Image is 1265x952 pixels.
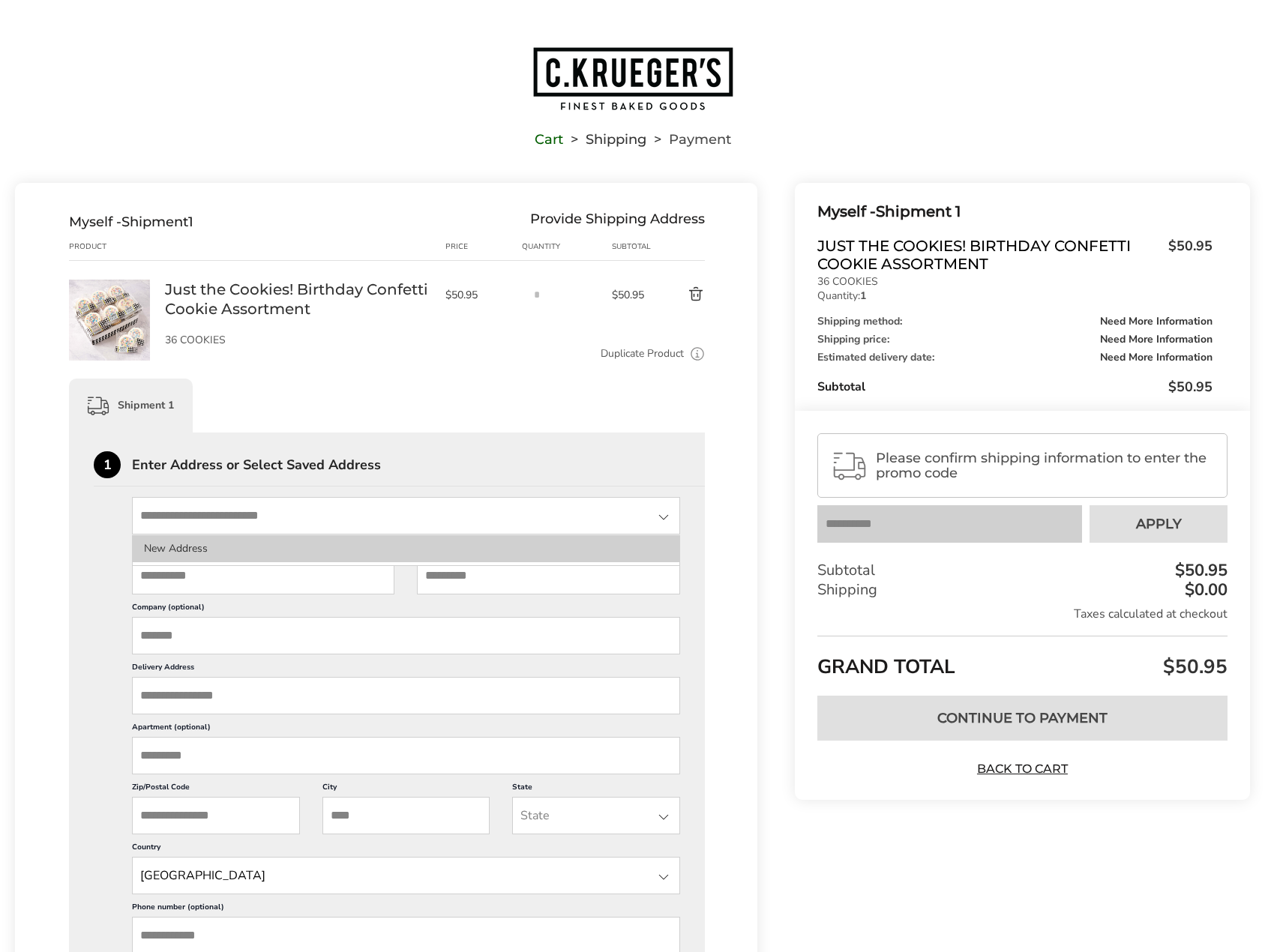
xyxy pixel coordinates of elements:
a: Just the Cookies! Birthday Confetti Cookie Assortment [165,280,430,319]
span: Payment [669,134,731,145]
strong: 1 [860,289,866,303]
p: 36 COOKIES [817,277,1213,287]
span: Apply [1136,517,1182,531]
input: Quantity input [522,280,552,310]
a: Back to Cart [970,761,1075,777]
label: Apartment (optional) [132,722,680,737]
a: Cart [535,134,563,145]
input: State [132,497,680,534]
span: Need More Information [1100,334,1213,345]
div: Taxes calculated at checkout [817,606,1228,622]
div: Enter Address or Select Saved Address [132,458,705,472]
label: City [322,782,490,797]
div: Price [445,241,521,253]
p: 36 COOKIES [165,335,430,346]
label: Zip/Postal Code [132,782,300,797]
div: Subtotal [817,561,1228,580]
div: Product [69,241,165,253]
input: ZIP [132,797,300,834]
span: $50.95 [445,288,514,302]
div: GRAND TOTAL [817,636,1228,684]
label: Phone number (optional) [132,902,680,917]
label: Company (optional) [132,602,680,617]
li: New Address [133,535,679,562]
a: Just the Cookies! Birthday Confetti Cookie Assortment$50.95 [817,237,1213,273]
div: $0.00 [1181,582,1228,598]
div: 1 [94,451,121,478]
span: $50.95 [1168,378,1213,396]
input: Apartment [132,737,680,774]
input: Delivery Address [132,677,680,714]
div: Shipping [817,580,1228,600]
span: Myself - [817,202,876,220]
div: Shipment 1 [817,199,1213,224]
div: Shipping price: [817,334,1213,345]
label: State [512,782,680,797]
span: Please confirm shipping information to enter the promo code [876,451,1214,480]
input: State [512,797,680,834]
label: Country [132,842,680,857]
div: Shipment [69,214,193,230]
span: Myself - [69,214,121,230]
a: Go to home page [15,46,1250,112]
button: Apply [1090,505,1228,543]
span: Need More Information [1100,316,1213,327]
button: Delete product [654,286,705,304]
li: Shipping [563,134,646,145]
span: Need More Information [1100,352,1213,363]
span: $50.95 [1159,654,1228,680]
a: Just the Cookies! Birthday Confetti Cookie Assortment [69,279,150,293]
div: $50.95 [1171,562,1228,579]
div: Provide Shipping Address [530,214,705,230]
div: Subtotal [817,378,1213,396]
span: $50.95 [612,288,654,302]
button: Continue to Payment [817,696,1228,741]
input: City [322,797,490,834]
span: Just the Cookies! Birthday Confetti Cookie Assortment [817,237,1161,273]
div: Shipment 1 [69,379,193,433]
span: 1 [188,214,193,230]
img: C.KRUEGER'S [532,46,734,112]
div: Estimated delivery date: [817,352,1213,363]
div: Subtotal [612,241,654,253]
input: First Name [132,557,394,594]
label: Delivery Address [132,662,680,677]
a: Duplicate Product [601,346,684,362]
div: Quantity [522,241,612,253]
span: $50.95 [1161,237,1213,269]
input: Last Name [417,557,679,594]
p: Quantity: [817,291,1213,301]
input: Company [132,617,680,654]
div: Shipping method: [817,316,1213,327]
input: State [132,857,680,894]
img: Just the Cookies! Birthday Confetti Cookie Assortment [69,280,150,361]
